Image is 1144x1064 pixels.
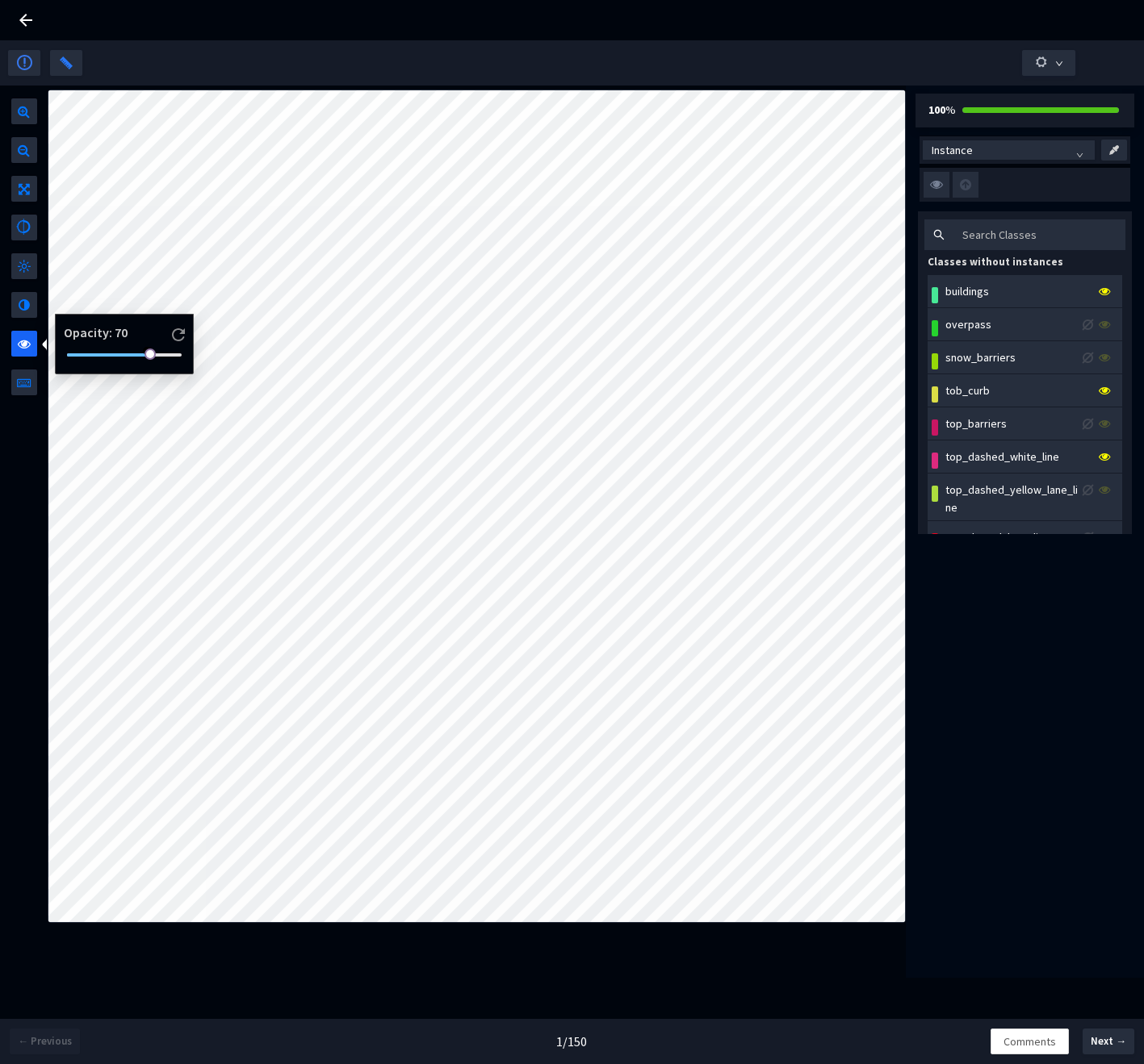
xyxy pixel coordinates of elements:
[64,324,128,340] span: Opacity : 70
[945,481,1078,516] div: top_dashed_yellow_lane_line
[1004,1033,1056,1050] span: Comments
[991,1029,1069,1054] button: Comments
[1078,528,1099,544] img: svg+xml;base64,PHN2ZyB3aWR0aD0iMTUiIGhlaWdodD0iMTUiIHZpZXdCb3g9IjAgMCAxNSAxNSIgZmlsbD0ibm9uZSIgeG...
[924,102,941,119] div: %
[924,172,949,198] img: svg+xml;base64,PHN2ZyB3aWR0aD0iMzIiIGhlaWdodD0iMzIiIHZpZXdCb3g9IjAgMCAzMiAzMiIgZmlsbD0ibm9uZSIgeG...
[945,415,1007,432] div: top_barriers
[945,448,1059,465] div: top_dashed_white_line
[1055,60,1063,68] span: down
[932,138,1086,162] span: Instance
[933,229,945,240] span: search
[945,315,991,333] div: overpass
[1078,415,1099,430] img: svg+xml;base64,PHN2ZyB3aWR0aD0iMTUiIGhlaWdodD0iMTUiIHZpZXdCb3g9IjAgMCAxNSAxNSIgZmlsbD0ibm9uZSIgeG...
[172,328,185,341] img: svg+xml;base64,PHN2ZyB3aWR0aD0iMTIiIGhlaWdodD0iMTIiIHZpZXdCb3g9IjAgMCAxMiAxMiIgZmlsbD0ibm9uZSIgeG...
[1091,1033,1126,1049] span: Next →
[1109,140,1119,160] img: svg+xml;base64,PHN2ZyB3aWR0aD0iMzAuMDc4MDUzIiBoZWlnaHQ9IjI5Ljk5OTkyOCIgdmlld0JveD0iMC4wMDAwMDAgLT...
[945,382,990,399] div: tob_curb
[945,528,1050,546] div: top_dotted_lane_line
[556,1033,587,1051] div: 1 / 150
[1078,315,1099,331] img: svg+xml;base64,PHN2ZyB3aWR0aD0iMTUiIGhlaWdodD0iMTUiIHZpZXdCb3g9IjAgMCAxNSAxNSIgZmlsbD0ibm9uZSIgeG...
[1083,1029,1134,1054] button: Next →
[953,172,978,198] img: svg+xml;base64,PHN2ZyB3aWR0aD0iMzIiIGhlaWdodD0iMzIiIHZpZXdCb3g9IjAgMCAzMiAzMiIgZmlsbD0ibm9uZSIgeG...
[1022,50,1075,76] button: down
[953,223,1125,247] input: Search Classes
[1078,481,1099,496] img: svg+xml;base64,PHN2ZyB3aWR0aD0iMTUiIGhlaWdodD0iMTUiIHZpZXdCb3g9IjAgMCAxNSAxNSIgZmlsbD0ibm9uZSIgeG...
[945,282,989,300] div: buildings
[945,348,1016,366] div: snow_barriers
[924,102,945,117] b: 100
[928,254,1132,270] div: Classes without instances
[1078,348,1099,364] img: svg+xml;base64,PHN2ZyB3aWR0aD0iMTUiIGhlaWdodD0iMTUiIHZpZXdCb3g9IjAgMCAxNSAxNSIgZmlsbD0ibm9uZSIgeG...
